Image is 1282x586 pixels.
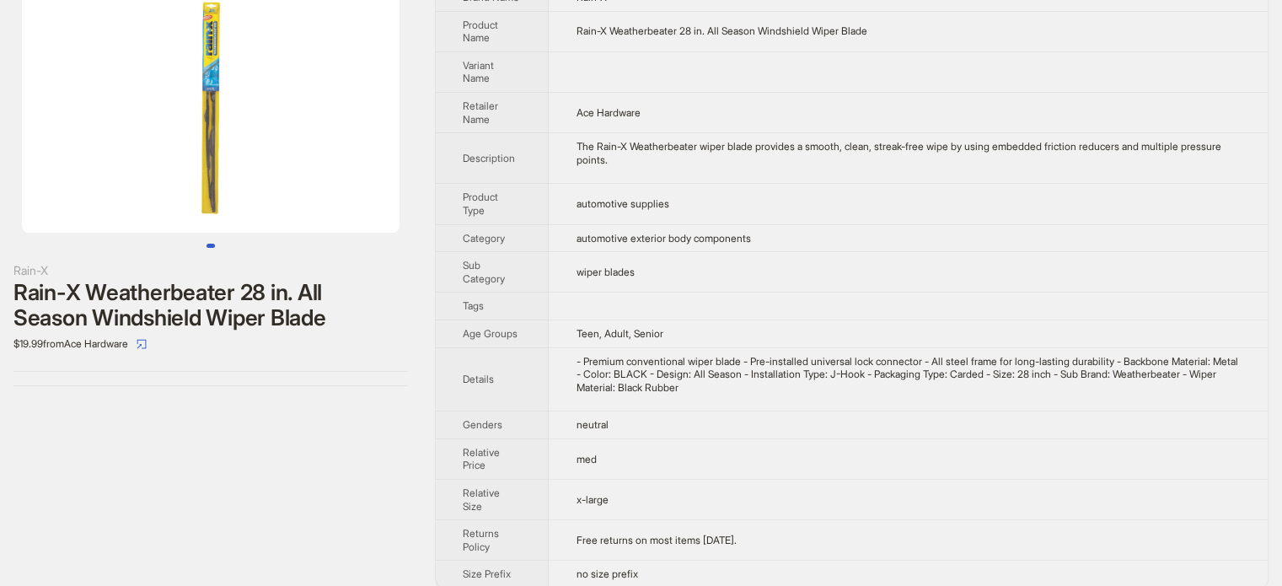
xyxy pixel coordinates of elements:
span: Relative Size [463,487,500,513]
span: select [137,339,147,349]
span: Product Type [463,191,498,217]
div: Rain-X [13,261,408,280]
span: automotive supplies [576,197,668,210]
span: no size prefix [576,567,637,580]
div: $19.99 from Ace Hardware [13,331,408,358]
span: Genders [463,418,502,431]
span: Product Name [463,19,498,45]
span: automotive exterior body components [576,232,750,245]
div: Rain-X Weatherbeater 28 in. All Season Windshield Wiper Blade [13,280,408,331]
span: Teen, Adult, Senior [576,327,662,340]
span: wiper blades [576,266,634,278]
div: The Rain-X Weatherbeater wiper blade provides a smooth, clean, streak-free wipe by using embedded... [576,140,1241,166]
span: Sub Category [463,259,505,285]
span: Category [463,232,505,245]
span: neutral [576,418,608,431]
span: Tags [463,299,484,312]
span: x-large [576,493,608,506]
span: Free returns on most items [DATE]. [576,534,736,546]
div: - Premium conventional wiper blade - Pre-installed universal lock connector - All steel frame for... [576,355,1241,395]
span: Size Prefix [463,567,511,580]
span: med [576,453,596,465]
span: Returns Policy [463,527,499,553]
span: Details [463,373,494,385]
span: Variant Name [463,59,494,85]
span: Relative Price [463,446,500,472]
span: Ace Hardware [576,106,640,119]
span: Rain-X Weatherbeater 28 in. All Season Windshield Wiper Blade [576,24,866,37]
span: Retailer Name [463,99,498,126]
button: Go to slide 1 [207,244,215,248]
span: Description [463,152,515,164]
span: Age Groups [463,327,518,340]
